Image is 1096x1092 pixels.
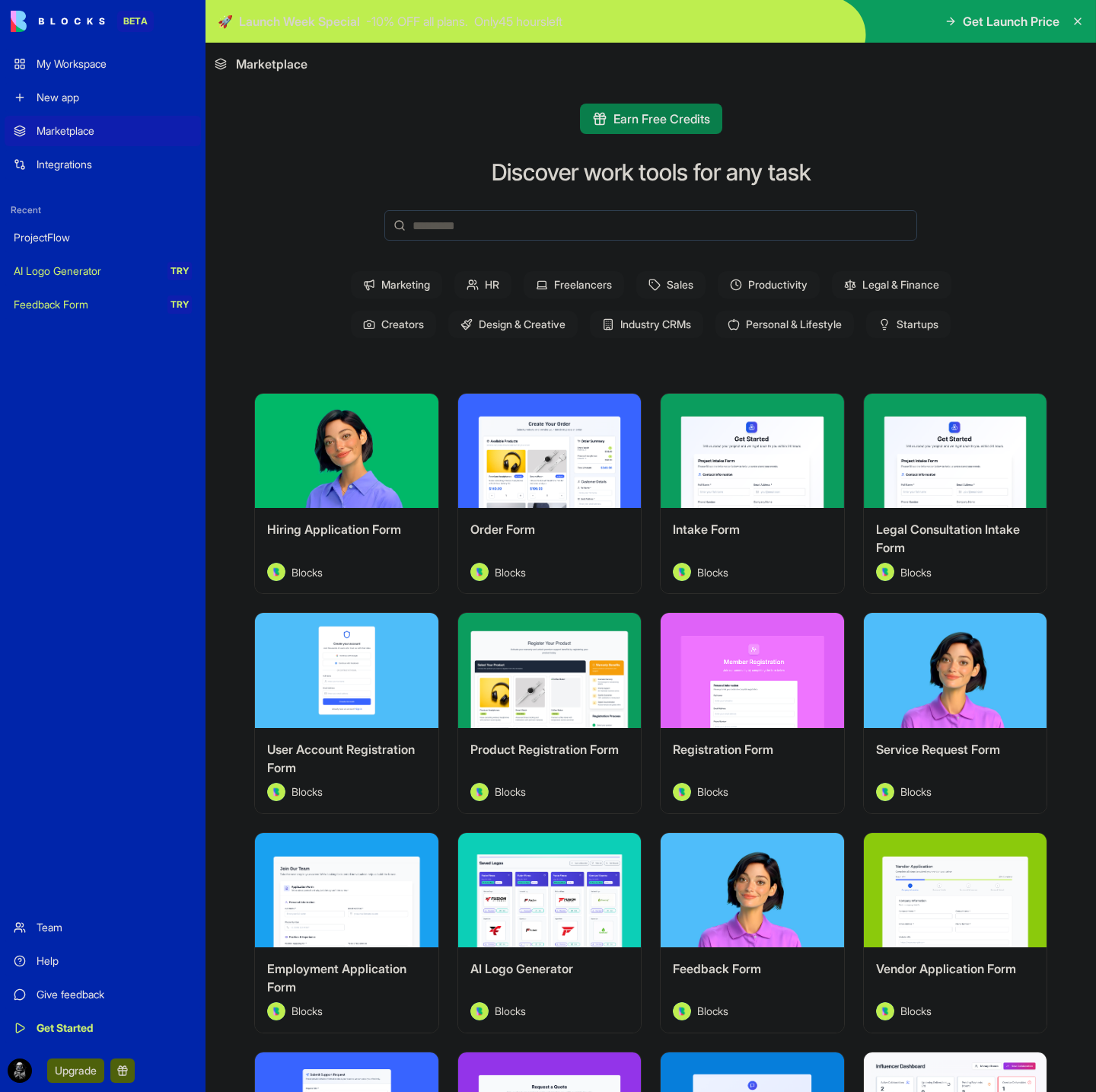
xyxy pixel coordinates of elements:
[876,522,1020,555] span: Legal Consultation Intake Form
[5,256,201,286] a: AI Logo GeneratorTRY
[863,832,1048,1033] a: Vendor Application FormAvatarBlocks
[167,295,192,314] div: TRY
[5,222,201,253] a: ProjectFlow
[900,1003,932,1019] span: Blocks
[5,946,201,976] a: Help
[5,116,201,146] a: Marketplace
[590,311,703,338] span: Industry CRMs
[673,1002,691,1020] img: Avatar
[900,564,932,580] span: Blocks
[660,612,845,813] a: Registration FormAvatarBlocks
[866,311,951,338] span: Startups
[292,784,323,800] span: Blocks
[5,289,201,320] a: Feedback FormTRY
[5,912,201,943] a: Team
[366,12,468,30] p: - 10 % OFF all plans.
[457,393,642,594] a: Order FormAvatarBlocks
[457,832,642,1033] a: AI Logo GeneratorAvatarBlocks
[5,204,201,216] span: Recent
[5,1013,201,1043] a: Get Started
[47,1058,104,1083] button: Upgrade
[292,1003,323,1019] span: Blocks
[37,953,192,969] div: Help
[254,832,439,1033] a: Employment Application FormAvatarBlocks
[37,123,192,139] div: Marketplace
[37,56,192,72] div: My Workspace
[37,987,192,1002] div: Give feedback
[673,522,740,537] span: Intake Form
[876,563,894,581] img: Avatar
[218,12,233,30] span: 🚀
[5,979,201,1010] a: Give feedback
[470,522,535,537] span: Order Form
[470,783,489,801] img: Avatar
[963,12,1059,30] span: Get Launch Price
[14,230,192,245] div: ProjectFlow
[254,393,439,594] a: Hiring Application FormAvatarBlocks
[470,563,489,581] img: Avatar
[14,297,157,312] div: Feedback Form
[454,271,511,299] span: HR
[673,742,773,757] span: Registration Form
[37,1020,192,1036] div: Get Started
[580,104,722,134] button: Earn Free Credits
[660,832,845,1033] a: Feedback FormAvatarBlocks
[448,311,578,338] span: Design & Creative
[863,393,1048,594] a: Legal Consultation Intake FormAvatarBlocks
[267,522,401,537] span: Hiring Application Form
[5,49,201,79] a: My Workspace
[718,271,820,299] span: Productivity
[474,12,562,30] p: Only 45 hours left
[636,271,706,299] span: Sales
[267,783,285,801] img: Avatar
[470,961,573,976] span: AI Logo Generator
[351,271,442,299] span: Marketing
[495,564,526,580] span: Blocks
[47,1062,104,1078] a: Upgrade
[5,82,201,113] a: New app
[11,11,105,32] img: logo
[715,311,854,338] span: Personal & Lifestyle
[900,784,932,800] span: Blocks
[267,563,285,581] img: Avatar
[5,149,201,180] a: Integrations
[267,742,415,775] span: User Account Registration Form
[11,11,154,32] a: BETA
[37,157,192,172] div: Integrations
[673,563,691,581] img: Avatar
[876,961,1016,976] span: Vendor Application Form
[457,612,642,813] a: Product Registration FormAvatarBlocks
[37,90,192,105] div: New app
[267,1002,285,1020] img: Avatar
[876,783,894,801] img: Avatar
[697,564,728,580] span: Blocks
[495,1003,526,1019] span: Blocks
[239,12,360,30] span: Launch Week Special
[470,1002,489,1020] img: Avatar
[8,1058,32,1083] img: ACg8ocI64KdMhFE2F2aR5KwofK18AiFCOoQR4fHKqA7XGXCp2HjhO6tu=s96-c
[492,158,811,186] h2: Discover work tools for any task
[832,271,951,299] span: Legal & Finance
[267,961,406,995] span: Employment Application Form
[37,920,192,935] div: Team
[876,1002,894,1020] img: Avatar
[613,110,710,128] span: Earn Free Credits
[254,612,439,813] a: User Account Registration FormAvatarBlocks
[863,612,1048,813] a: Service Request FormAvatarBlocks
[660,393,845,594] a: Intake FormAvatarBlocks
[14,263,157,279] div: AI Logo Generator
[236,55,307,73] span: Marketplace
[470,742,619,757] span: Product Registration Form
[876,742,1000,757] span: Service Request Form
[495,784,526,800] span: Blocks
[673,783,691,801] img: Avatar
[524,271,624,299] span: Freelancers
[697,784,728,800] span: Blocks
[117,11,154,32] div: BETA
[167,262,192,280] div: TRY
[292,564,323,580] span: Blocks
[673,961,761,976] span: Feedback Form
[697,1003,728,1019] span: Blocks
[351,311,436,338] span: Creators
